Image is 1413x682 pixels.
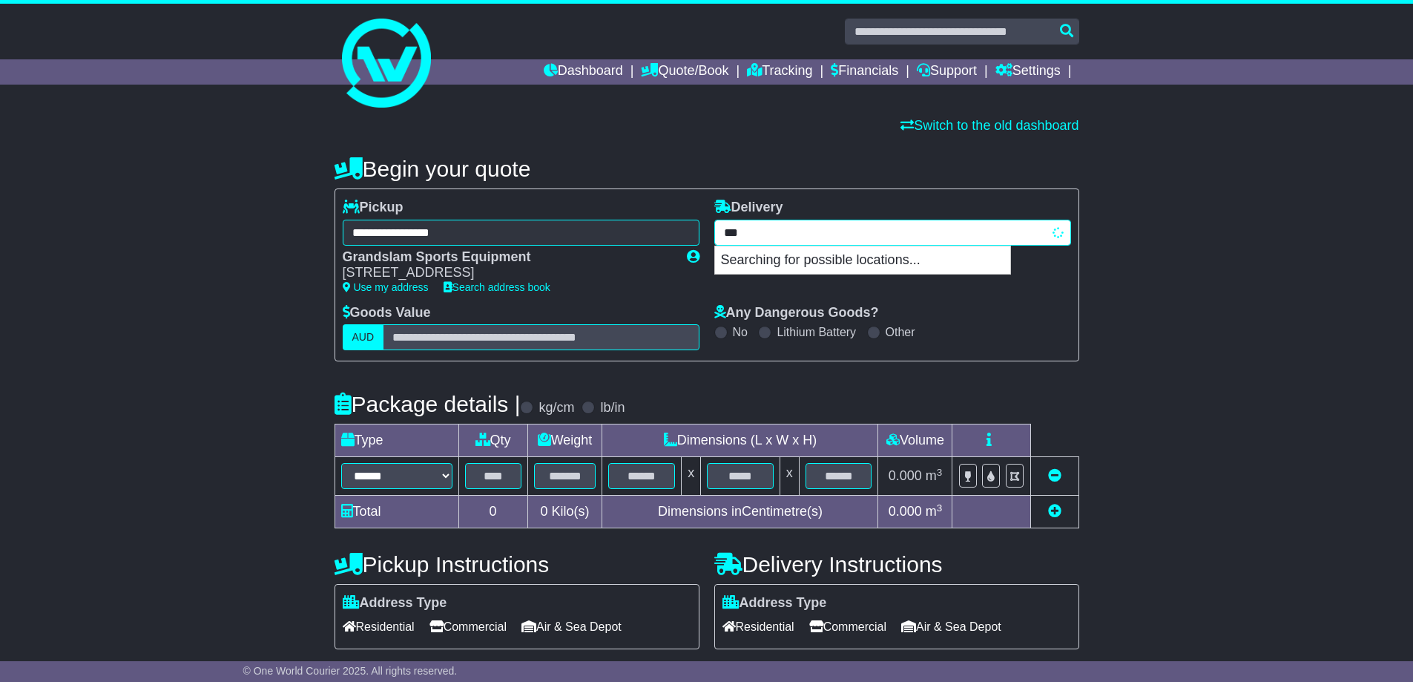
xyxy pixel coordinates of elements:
[714,552,1079,577] h4: Delivery Instructions
[733,325,748,339] label: No
[641,59,728,85] a: Quote/Book
[458,496,527,528] td: 0
[521,615,622,638] span: Air & Sea Depot
[343,305,431,321] label: Goods Value
[335,157,1079,181] h4: Begin your quote
[343,615,415,638] span: Residential
[777,325,856,339] label: Lithium Battery
[600,400,625,416] label: lb/in
[429,615,507,638] span: Commercial
[831,59,898,85] a: Financials
[335,424,458,457] td: Type
[343,595,447,611] label: Address Type
[926,468,943,483] span: m
[602,424,878,457] td: Dimensions (L x W x H)
[715,246,1010,275] p: Searching for possible locations...
[602,496,878,528] td: Dimensions in Centimetre(s)
[714,220,1071,246] typeahead: Please provide city
[809,615,886,638] span: Commercial
[901,615,1001,638] span: Air & Sea Depot
[937,502,943,514] sup: 3
[747,59,812,85] a: Tracking
[878,424,952,457] td: Volume
[1048,468,1061,483] a: Remove this item
[900,118,1078,133] a: Switch to the old dashboard
[722,615,794,638] span: Residential
[458,424,527,457] td: Qty
[722,595,827,611] label: Address Type
[917,59,977,85] a: Support
[886,325,915,339] label: Other
[343,265,672,281] div: [STREET_ADDRESS]
[937,467,943,478] sup: 3
[544,59,623,85] a: Dashboard
[444,281,550,293] a: Search address book
[527,496,602,528] td: Kilo(s)
[243,665,458,677] span: © One World Courier 2025. All rights reserved.
[343,200,404,216] label: Pickup
[527,424,602,457] td: Weight
[335,392,521,416] h4: Package details |
[889,504,922,519] span: 0.000
[540,504,547,519] span: 0
[343,281,429,293] a: Use my address
[538,400,574,416] label: kg/cm
[780,457,799,496] td: x
[335,496,458,528] td: Total
[343,249,672,266] div: Grandslam Sports Equipment
[1048,504,1061,519] a: Add new item
[995,59,1061,85] a: Settings
[889,468,922,483] span: 0.000
[714,200,783,216] label: Delivery
[343,324,384,350] label: AUD
[682,457,701,496] td: x
[335,552,699,577] h4: Pickup Instructions
[926,504,943,519] span: m
[714,305,879,321] label: Any Dangerous Goods?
